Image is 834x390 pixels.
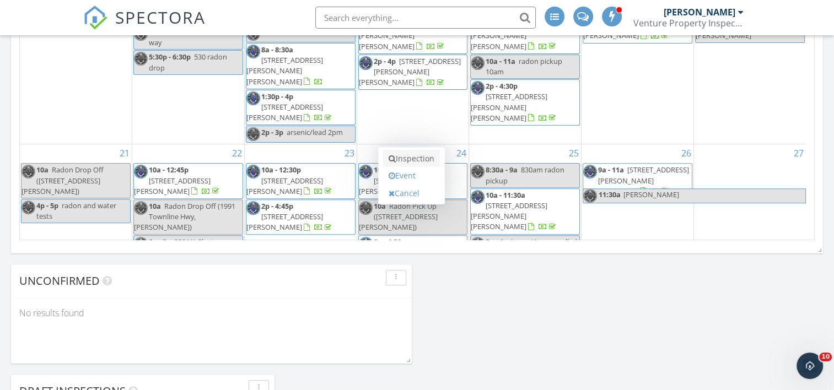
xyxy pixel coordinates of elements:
a: 2p - 4:30p [358,235,468,271]
span: 10a - 11:30a [486,190,525,200]
span: [STREET_ADDRESS][PERSON_NAME][PERSON_NAME] [471,20,547,51]
span: 1:30p - 4p [261,91,293,101]
img: The Best Home Inspection Software - Spectora [83,6,107,30]
span: Radon Drop Off (1991 Townline Hwy, [PERSON_NAME]) [134,201,235,232]
a: 10a - 12:45p [STREET_ADDRESS][PERSON_NAME] [133,163,243,199]
img: screen_shot_20220913_at_5.08.44_pm.png [359,56,373,70]
span: 530 radon drop [149,52,227,72]
a: 10a - 12:30p [STREET_ADDRESS][PERSON_NAME] [359,165,446,196]
img: screen_shot_20220913_at_5.08.44_pm.png [246,91,260,105]
iframe: Intercom live chat [797,353,823,379]
span: [STREET_ADDRESS][PERSON_NAME] [246,212,323,232]
span: inspection cancelled [PERSON_NAME] & [PERSON_NAME] in add... [471,237,577,268]
img: screen_shot_20220913_at_5.08.44_pm.png [134,52,148,66]
a: Go to September 26, 2025 [679,144,693,162]
a: 2p - 4:45p [STREET_ADDRESS][PERSON_NAME] [246,201,333,232]
a: Go to September 22, 2025 [230,144,244,162]
span: arsenic/lead 2pm [287,127,343,137]
a: 2p - 4:30p [STREET_ADDRESS][PERSON_NAME][PERSON_NAME] [470,79,580,126]
span: 8a - 8:30a [261,45,293,55]
a: Go to September 27, 2025 [792,144,806,162]
img: screen_shot_20220913_at_5.08.44_pm.png [21,201,35,214]
span: 2p - 4p [486,237,508,247]
span: 4p - 5p [36,201,58,210]
a: 10a - 12:30p [STREET_ADDRESS][PERSON_NAME] [358,163,468,199]
span: 10a [374,201,386,211]
a: Go to September 23, 2025 [342,144,357,162]
td: Go to September 26, 2025 [582,144,694,272]
a: 10a - 12:30p [STREET_ADDRESS][PERSON_NAME][PERSON_NAME] [359,9,446,51]
td: Go to September 25, 2025 [469,144,582,272]
span: [STREET_ADDRESS][PERSON_NAME] [359,176,435,196]
span: 10 [819,353,832,361]
img: screen_shot_20220913_at_5.08.44_pm.png [134,165,148,178]
div: [PERSON_NAME] [664,7,735,18]
img: screen_shot_20220913_at_5.08.44_pm.png [246,45,260,58]
img: screen_shot_20220913_at_5.08.44_pm.png [471,81,485,95]
span: [STREET_ADDRESS][PERSON_NAME][PERSON_NAME] [359,20,435,51]
a: 10a - 12:45p [STREET_ADDRESS][PERSON_NAME] [134,165,221,196]
span: 2p - 4p [374,56,396,66]
span: 10a [149,201,161,211]
span: 11:30a [598,189,621,203]
a: 2p - 4:30p [359,237,446,268]
a: 2p - 4p [STREET_ADDRESS][PERSON_NAME][PERSON_NAME] [358,55,468,90]
span: Radon Drop Off ([STREET_ADDRESS][PERSON_NAME]) [21,165,104,196]
img: screen_shot_20220913_at_5.08.44_pm.png [246,127,260,141]
img: screen_shot_20220913_at_5.08.44_pm.png [471,56,485,70]
span: radon and water tests [36,201,116,221]
td: Go to September 24, 2025 [357,144,469,272]
span: [STREET_ADDRESS][PERSON_NAME][PERSON_NAME] [471,91,547,122]
a: 2p - 4:30p [STREET_ADDRESS][PERSON_NAME][PERSON_NAME] [471,81,558,123]
img: screen_shot_20220913_at_5.08.44_pm.png [471,237,485,251]
span: [STREET_ADDRESS][PERSON_NAME][PERSON_NAME] [246,55,323,86]
a: SPECTORA [83,15,206,38]
span: 2p - 3p [261,127,283,137]
span: [STREET_ADDRESS][PERSON_NAME] [246,176,323,196]
a: 1:30p - 4p [STREET_ADDRESS][PERSON_NAME] [246,91,333,122]
a: Event [383,167,440,185]
a: 10a - 11:30a [STREET_ADDRESS][PERSON_NAME][PERSON_NAME] [471,190,558,232]
input: Search everything... [315,7,536,29]
a: Go to September 25, 2025 [567,144,581,162]
img: screen_shot_20220913_at_5.08.44_pm.png [471,190,485,204]
a: 10a - 12:30p [STREET_ADDRESS][PERSON_NAME] [246,163,356,199]
a: 10a - 11:30a [STREET_ADDRESS][PERSON_NAME][PERSON_NAME] [470,188,580,235]
a: Cancel [383,185,440,202]
span: 2p - 4:30p [374,237,406,247]
a: 2p - 4p [STREET_ADDRESS][PERSON_NAME][PERSON_NAME] [359,56,461,87]
span: 10a [36,165,49,175]
span: 10a - 11a [486,56,515,66]
span: 10a - 12:30p [261,165,301,175]
a: 2p - 4:45p [STREET_ADDRESS][PERSON_NAME] [246,199,356,235]
span: 5:30p - 6:30p [149,52,191,62]
a: 10a - 12:30p [STREET_ADDRESS][PERSON_NAME] [246,165,333,196]
span: radon pickup 10am [486,56,562,77]
span: 830am radon pickup [486,165,564,185]
a: 9a - 11a [STREET_ADDRESS][PERSON_NAME][PERSON_NAME] [583,163,692,199]
span: [STREET_ADDRESS][PERSON_NAME] [246,102,323,122]
span: 2p - 4:30p [486,81,518,91]
img: screen_shot_20220913_at_5.08.44_pm.png [246,165,260,178]
span: [STREET_ADDRESS][PERSON_NAME][PERSON_NAME] [471,201,547,231]
img: screen_shot_20220913_at_5.08.44_pm.png [359,201,373,215]
td: Go to September 27, 2025 [693,144,806,272]
span: 8:30a - 9a [486,165,518,175]
img: screen_shot_20220913_at_5.08.44_pm.png [246,201,260,215]
td: Go to September 23, 2025 [244,144,357,272]
td: Go to September 22, 2025 [132,144,245,272]
img: screen_shot_20220913_at_5.08.44_pm.png [359,237,373,251]
span: 2p - 3p [149,237,171,247]
img: screen_shot_20220913_at_5.08.44_pm.png [21,165,35,178]
span: [PERSON_NAME] [623,189,679,199]
span: 230 VA Shot [174,237,213,247]
a: 1:30p - 4p [STREET_ADDRESS][PERSON_NAME] [246,90,356,126]
span: 9a - 11a [598,165,624,175]
img: screen_shot_20220913_at_5.08.44_pm.png [134,237,148,251]
span: 2p - 4:45p [261,201,293,211]
a: Go to September 24, 2025 [454,144,469,162]
a: 8a - 8:30a [STREET_ADDRESS][PERSON_NAME][PERSON_NAME] [246,43,356,89]
img: screen_shot_20220913_at_5.08.44_pm.png [359,165,373,178]
span: [STREET_ADDRESS][PERSON_NAME][PERSON_NAME] [359,56,461,87]
span: Unconfirmed [19,273,100,288]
